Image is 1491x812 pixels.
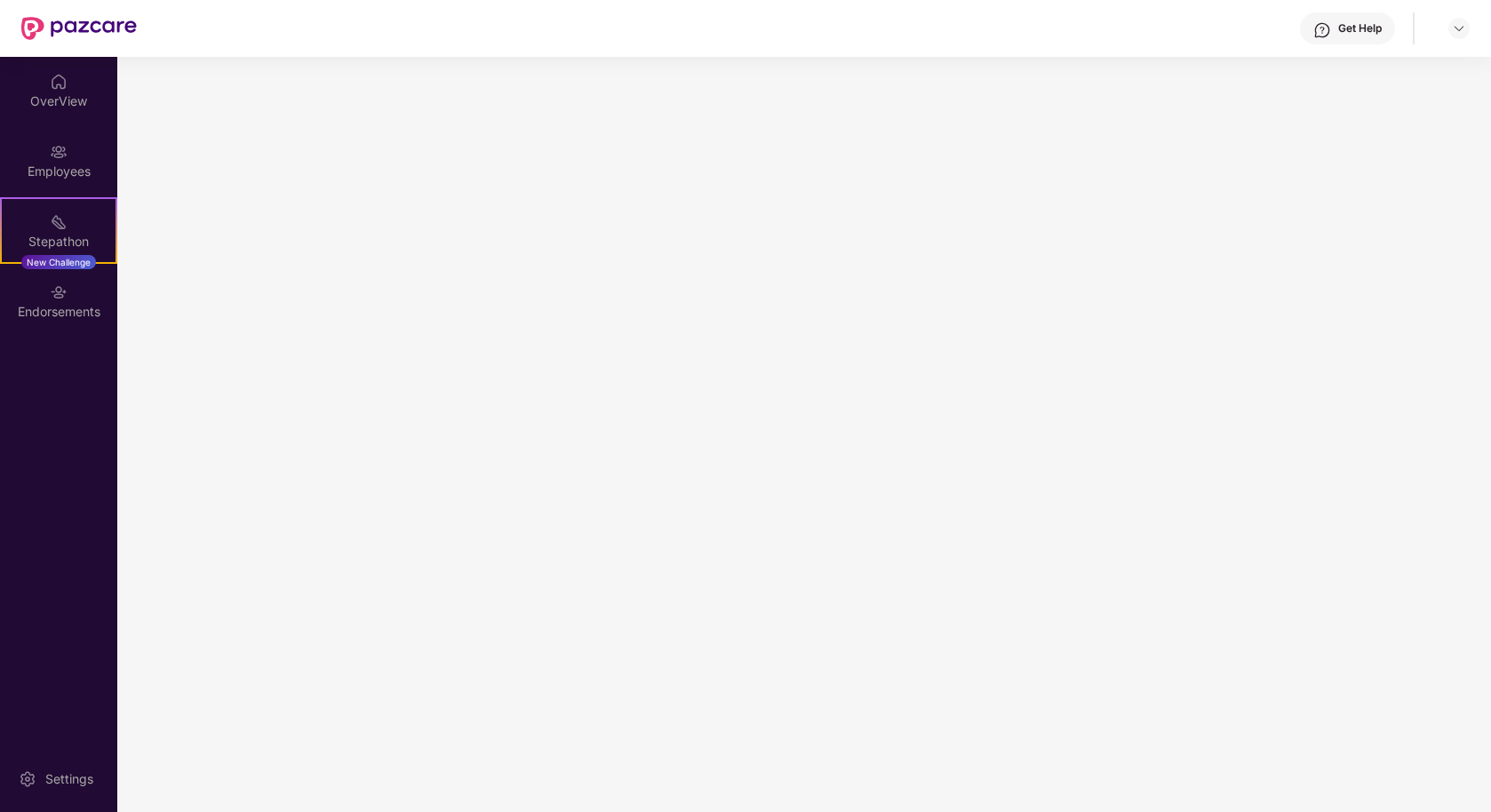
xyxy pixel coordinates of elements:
img: svg+xml;base64,PHN2ZyB4bWxucz0iaHR0cDovL3d3dy53My5vcmcvMjAwMC9zdmciIHdpZHRoPSIyMSIgaGVpZ2h0PSIyMC... [50,213,68,231]
img: svg+xml;base64,PHN2ZyBpZD0iRW5kb3JzZW1lbnRzIiB4bWxucz0iaHR0cDovL3d3dy53My5vcmcvMjAwMC9zdmciIHdpZH... [50,283,68,301]
img: New Pazcare Logo [21,17,137,40]
div: Get Help [1338,21,1382,36]
img: svg+xml;base64,PHN2ZyBpZD0iU2V0dGluZy0yMHgyMCIgeG1sbnM9Imh0dHA6Ly93d3cudzMub3JnLzIwMDAvc3ZnIiB3aW... [19,770,36,788]
img: svg+xml;base64,PHN2ZyBpZD0iRW1wbG95ZWVzIiB4bWxucz0iaHR0cDovL3d3dy53My5vcmcvMjAwMC9zdmciIHdpZHRoPS... [50,143,68,161]
div: Stepathon [2,233,116,251]
img: svg+xml;base64,PHN2ZyBpZD0iRHJvcGRvd24tMzJ4MzIiIHhtbG5zPSJodHRwOi8vd3d3LnczLm9yZy8yMDAwL3N2ZyIgd2... [1452,21,1466,36]
img: svg+xml;base64,PHN2ZyBpZD0iSG9tZSIgeG1sbnM9Imh0dHA6Ly93d3cudzMub3JnLzIwMDAvc3ZnIiB3aWR0aD0iMjAiIG... [50,73,68,91]
div: New Challenge [21,255,96,269]
div: Settings [40,770,99,788]
img: svg+xml;base64,PHN2ZyBpZD0iSGVscC0zMngzMiIgeG1sbnM9Imh0dHA6Ly93d3cudzMub3JnLzIwMDAvc3ZnIiB3aWR0aD... [1313,21,1331,39]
